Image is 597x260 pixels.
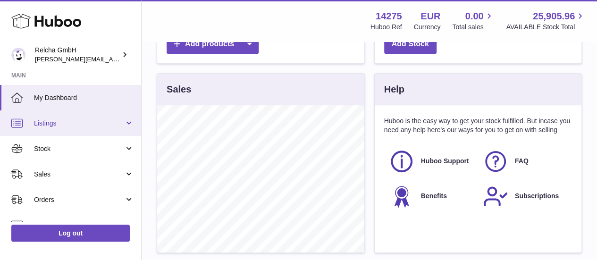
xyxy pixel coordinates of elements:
a: Add Stock [384,34,437,54]
span: Subscriptions [515,192,559,201]
strong: EUR [420,10,440,23]
a: Add products [167,34,259,54]
span: Listings [34,119,124,128]
span: Benefits [421,192,447,201]
div: Currency [414,23,441,32]
span: Stock [34,144,124,153]
a: Huboo Support [389,149,473,174]
span: 0.00 [465,10,484,23]
div: Relcha GmbH [35,46,120,64]
a: 25,905.96 AVAILABLE Stock Total [506,10,586,32]
a: FAQ [483,149,567,174]
p: Huboo is the easy way to get your stock fulfilled. But incase you need any help here's our ways f... [384,117,572,134]
img: rachel@consultprestige.com [11,48,25,62]
a: Log out [11,225,130,242]
strong: 14275 [376,10,402,23]
span: Usage [34,221,134,230]
span: AVAILABLE Stock Total [506,23,586,32]
span: Orders [34,195,124,204]
span: FAQ [515,157,529,166]
span: Huboo Support [421,157,469,166]
span: Sales [34,170,124,179]
a: Benefits [389,184,473,209]
span: My Dashboard [34,93,134,102]
div: Huboo Ref [370,23,402,32]
a: Subscriptions [483,184,567,209]
span: 25,905.96 [533,10,575,23]
span: Total sales [452,23,494,32]
span: [PERSON_NAME][EMAIL_ADDRESS][DOMAIN_NAME] [35,55,189,63]
h3: Sales [167,83,191,96]
a: 0.00 Total sales [452,10,494,32]
h3: Help [384,83,404,96]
